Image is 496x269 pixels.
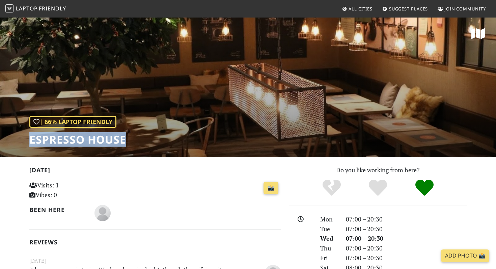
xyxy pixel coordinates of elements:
h2: Been here [29,206,86,213]
div: Mon [316,214,342,224]
div: Yes [355,179,401,197]
a: All Cities [339,3,375,15]
span: Paula Menzel [94,208,111,216]
img: LaptopFriendly [5,4,13,12]
div: | 66% Laptop Friendly [29,116,116,128]
a: 📸 [264,182,278,195]
a: LaptopFriendly LaptopFriendly [5,3,66,15]
div: No [308,179,355,197]
div: Definitely! [401,179,448,197]
div: Thu [316,243,342,253]
div: 07:00 – 20:30 [342,214,471,224]
h2: [DATE] [29,167,281,176]
a: Add Photo 📸 [441,249,489,262]
span: Friendly [39,5,66,12]
a: Join Community [435,3,489,15]
small: [DATE] [25,257,285,265]
p: Visits: 1 Vibes: 0 [29,180,108,200]
h1: Espresso House [29,133,126,146]
div: Wed [316,234,342,243]
span: All Cities [349,6,373,12]
div: Fri [316,253,342,263]
div: 07:00 – 20:30 [342,234,471,243]
span: Join Community [444,6,486,12]
span: Laptop [16,5,38,12]
div: Tue [316,224,342,234]
p: Do you like working from here? [289,165,467,175]
span: Suggest Places [389,6,428,12]
img: blank-535327c66bd565773addf3077783bbfce4b00ec00e9fd257753287c682c7fa38.png [94,205,111,221]
h2: Reviews [29,239,281,246]
div: 07:00 – 20:30 [342,243,471,253]
div: 07:00 – 20:30 [342,224,471,234]
div: 07:00 – 20:30 [342,253,471,263]
a: Suggest Places [380,3,431,15]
